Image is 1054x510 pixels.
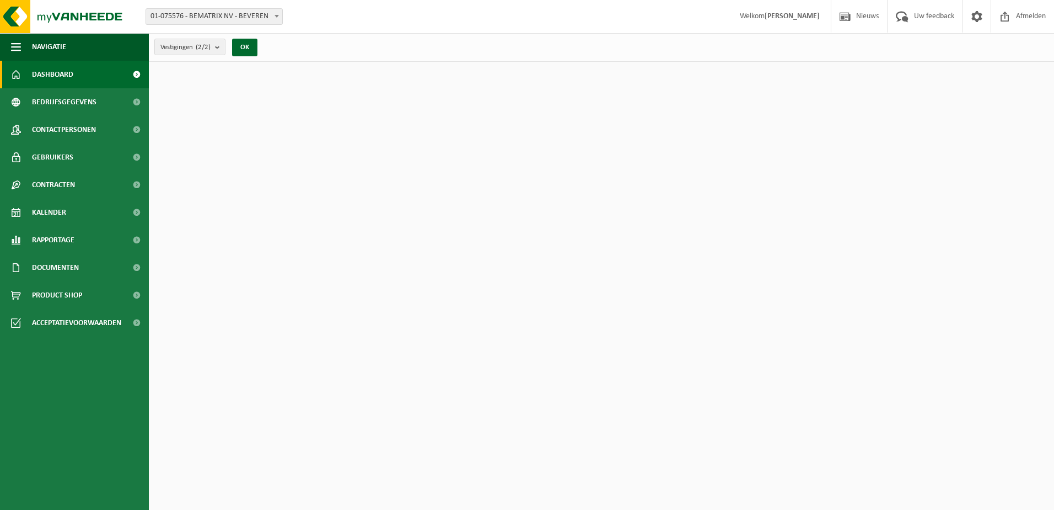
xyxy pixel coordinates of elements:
[32,226,74,254] span: Rapportage
[32,144,73,171] span: Gebruikers
[146,9,282,24] span: 01-075576 - BEMATRIX NV - BEVEREN
[196,44,211,51] count: (2/2)
[32,116,96,144] span: Contactpersonen
[32,199,66,226] span: Kalender
[32,281,82,309] span: Product Shop
[146,8,283,25] span: 01-075576 - BEMATRIX NV - BEVEREN
[32,88,96,116] span: Bedrijfsgegevens
[32,33,66,61] span: Navigatie
[154,39,225,55] button: Vestigingen(2/2)
[232,39,257,56] button: OK
[765,12,820,20] strong: [PERSON_NAME]
[160,39,211,56] span: Vestigingen
[32,254,79,281] span: Documenten
[32,309,121,337] span: Acceptatievoorwaarden
[32,171,75,199] span: Contracten
[32,61,73,88] span: Dashboard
